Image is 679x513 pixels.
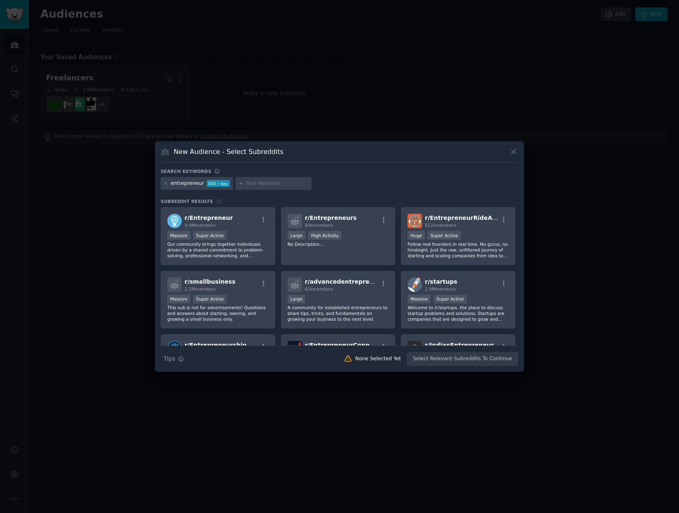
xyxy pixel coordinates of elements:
p: Our community brings together individuals driven by a shared commitment to problem-solving, profe... [167,241,269,259]
div: Massive [407,295,431,303]
div: None Selected Yet [355,355,401,363]
img: Entrepreneur [167,214,182,228]
span: r/ Entrepreneurs [305,215,357,221]
span: r/ smallbusiness [185,278,235,285]
span: 62k members [305,287,333,291]
p: No Description... [288,241,389,247]
span: 2.2M members [185,287,216,291]
div: Large [288,295,306,303]
p: Welcome to /r/startups, the place to discuss startup problems and solutions. Startups are compani... [407,305,509,322]
span: r/ IndianEntrepreneur [425,342,494,348]
span: Tips [164,354,175,363]
input: New Keyword [246,180,309,187]
span: 611k members [425,223,456,228]
span: r/ EntrepreneurRideAlong [425,215,506,221]
h3: New Audience - Select Subreddits [174,147,283,156]
div: 340 / day [207,180,230,187]
img: EntrepreneurConnect [288,341,302,355]
div: Super Active [193,231,227,240]
p: This sub is not for advertisements! Questions and answers about starting, owning, and growing a s... [167,305,269,322]
div: Super Active [428,231,461,240]
div: Super Active [433,295,467,303]
span: r/ startups [425,278,457,285]
span: Subreddit Results [161,198,213,204]
img: startups [407,277,422,292]
p: Follow real founders in real time. No gurus, no hindsight. Just the raw, unfiltered journey of st... [407,241,509,259]
div: Massive [167,295,190,303]
div: Large [288,231,306,240]
img: IndianEntrepreneur [407,341,422,355]
span: 1.9M members [425,287,456,291]
span: r/ advancedentrepreneur [305,278,384,285]
h3: Search keywords [161,168,211,174]
span: r/ EntrepreneurConnect [305,342,380,348]
span: 80k members [305,223,333,228]
p: A community for established entrepreneurs to share tips, tricks, and fundamentals on growing your... [288,305,389,322]
div: High Activity [308,231,342,240]
div: entrepreneur [171,180,204,187]
img: EntrepreneurRideAlong [407,214,422,228]
img: Entrepreneurship [167,341,182,355]
span: 15 [216,199,222,204]
span: r/ Entrepreneur [185,215,233,221]
div: Huge [407,231,425,240]
span: 4.9M members [185,223,216,228]
div: Massive [167,231,190,240]
button: Tips [161,352,187,366]
div: Super Active [193,295,227,303]
span: r/ Entrepreneurship [185,342,247,348]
